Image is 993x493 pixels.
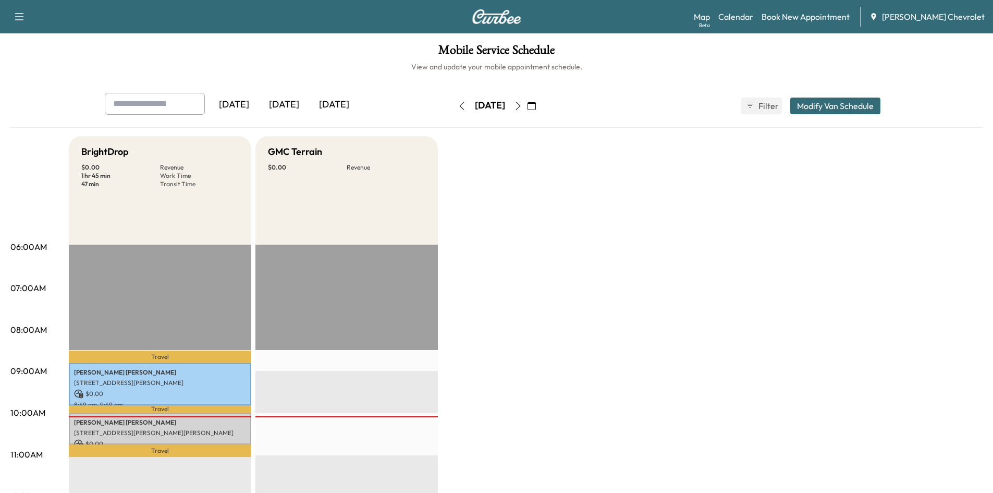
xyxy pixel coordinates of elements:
p: 09:00AM [10,365,47,377]
p: Travel [69,444,251,457]
p: Work Time [160,172,239,180]
h1: Mobile Service Schedule [10,44,983,62]
div: [DATE] [259,93,309,117]
p: Travel [69,351,251,363]
p: 11:00AM [10,448,43,461]
img: Curbee Logo [472,9,522,24]
p: Transit Time [160,180,239,188]
p: Revenue [347,163,425,172]
div: [DATE] [209,93,259,117]
p: 8:49 am - 9:49 am [74,401,246,409]
p: $ 0.00 [74,439,246,449]
p: 1 hr 45 min [81,172,160,180]
div: [DATE] [309,93,359,117]
button: Filter [741,98,782,114]
span: Filter [758,100,777,112]
a: Calendar [718,10,753,23]
p: [PERSON_NAME] [PERSON_NAME] [74,368,246,377]
p: [PERSON_NAME] [PERSON_NAME] [74,418,246,427]
div: [DATE] [475,99,505,112]
h5: BrightDrop [81,145,129,159]
p: $ 0.00 [81,163,160,172]
p: [STREET_ADDRESS][PERSON_NAME] [74,379,246,387]
p: Travel [69,405,251,413]
a: Book New Appointment [762,10,850,23]
h6: View and update your mobile appointment schedule. [10,62,983,72]
p: 08:00AM [10,323,47,336]
a: MapBeta [694,10,710,23]
h5: GMC Terrain [268,145,322,159]
p: Revenue [160,163,239,172]
p: 07:00AM [10,282,46,294]
p: 06:00AM [10,241,47,253]
p: $ 0.00 [74,389,246,399]
button: Modify Van Schedule [790,98,880,114]
p: $ 0.00 [268,163,347,172]
span: [PERSON_NAME] Chevrolet [882,10,985,23]
div: Beta [699,21,710,29]
p: 10:00AM [10,406,45,419]
p: [STREET_ADDRESS][PERSON_NAME][PERSON_NAME] [74,429,246,437]
p: 47 min [81,180,160,188]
